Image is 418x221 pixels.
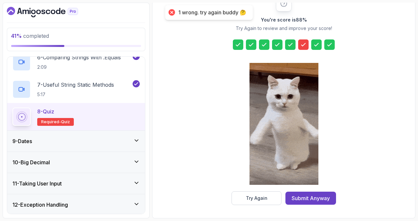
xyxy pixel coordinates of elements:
button: 6-Comparing Strings With .Equals2:09 [12,53,140,71]
h3: 12 - Exception Handling [12,201,68,209]
h2: You're score is 88 % [261,17,307,23]
h3: 10 - Big Decimal [12,158,50,166]
button: Try Again [232,191,281,205]
button: 12-Exception Handling [7,194,145,215]
button: 8-QuizRequired-quiz [12,108,140,126]
p: 8 - Quiz [37,108,54,115]
p: 6 - Comparing Strings With .Equals [37,53,121,61]
span: 41 % [11,33,22,39]
div: Submit Anyway [292,194,330,202]
p: 2:09 [37,64,121,70]
button: 10-Big Decimal [7,152,145,173]
a: Dashboard [7,7,93,17]
button: Submit Anyway [285,192,336,205]
span: Required- [41,119,61,125]
button: 11-Taking User Input [7,173,145,194]
span: quiz [61,119,70,125]
h3: 9 - Dates [12,137,32,145]
p: 7 - Useful String Static Methods [37,81,114,89]
div: Try Again [246,195,267,201]
img: cool-cat [249,63,318,185]
button: 9-Dates [7,131,145,152]
p: 5:17 [37,91,114,98]
h3: 11 - Taking User Input [12,180,62,187]
p: Try Again to review and improve your score! [236,25,332,32]
div: 1 wrong. try again buddy 🤔 [178,9,246,16]
button: 7-Useful String Static Methods5:17 [12,80,140,98]
span: completed [11,33,49,39]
